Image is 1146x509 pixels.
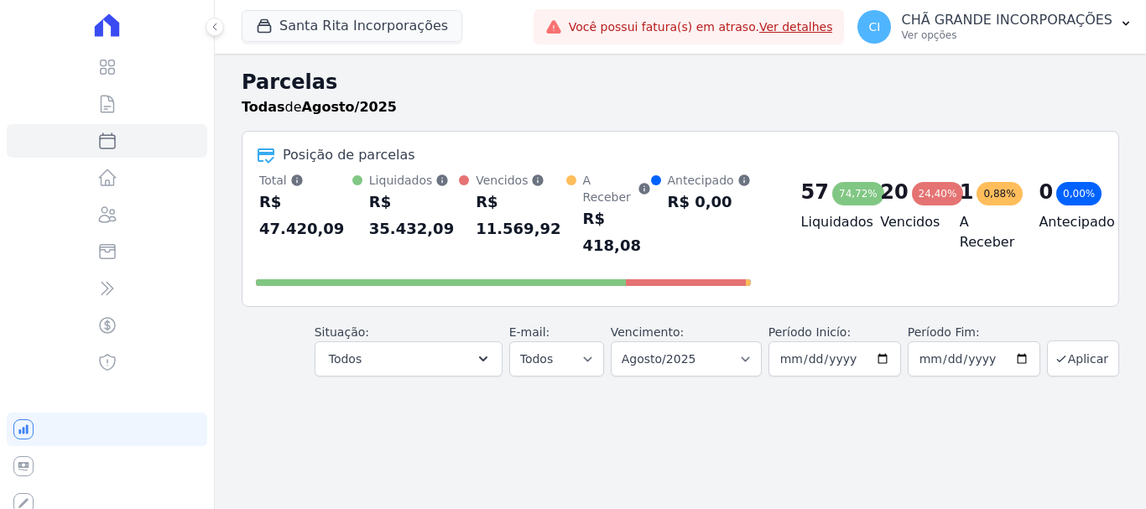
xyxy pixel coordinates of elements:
[369,189,459,242] div: R$ 35.432,09
[611,325,684,339] label: Vencimento:
[315,325,369,339] label: Situação:
[583,172,651,205] div: A Receber
[901,12,1112,29] p: CHÃ GRANDE INCORPORAÇÕES
[668,172,751,189] div: Antecipado
[977,182,1022,205] div: 0,88%
[259,172,352,189] div: Total
[801,212,854,232] h4: Liquidados
[844,3,1146,50] button: CI CHÃ GRANDE INCORPORAÇÕES Ver opções
[901,29,1112,42] p: Ver opções
[759,20,833,34] a: Ver detalhes
[801,179,829,205] div: 57
[476,189,565,242] div: R$ 11.569,92
[869,21,881,33] span: CI
[329,349,362,369] span: Todos
[960,212,1013,252] h4: A Receber
[476,172,565,189] div: Vencidos
[583,205,651,259] div: R$ 418,08
[668,189,751,216] div: R$ 0,00
[369,172,459,189] div: Liquidados
[1047,340,1119,377] button: Aplicar
[259,189,352,242] div: R$ 47.420,09
[960,179,974,205] div: 1
[1039,212,1091,232] h4: Antecipado
[509,325,550,339] label: E-mail:
[242,10,462,42] button: Santa Rita Incorporações
[242,99,285,115] strong: Todas
[908,324,1040,341] label: Período Fim:
[242,67,1119,97] h2: Parcelas
[242,97,397,117] p: de
[832,182,884,205] div: 74,72%
[880,179,908,205] div: 20
[315,341,503,377] button: Todos
[912,182,964,205] div: 24,40%
[302,99,397,115] strong: Agosto/2025
[569,18,833,36] span: Você possui fatura(s) em atraso.
[880,212,933,232] h4: Vencidos
[1039,179,1053,205] div: 0
[1056,182,1102,205] div: 0,00%
[283,145,415,165] div: Posição de parcelas
[768,325,851,339] label: Período Inicío:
